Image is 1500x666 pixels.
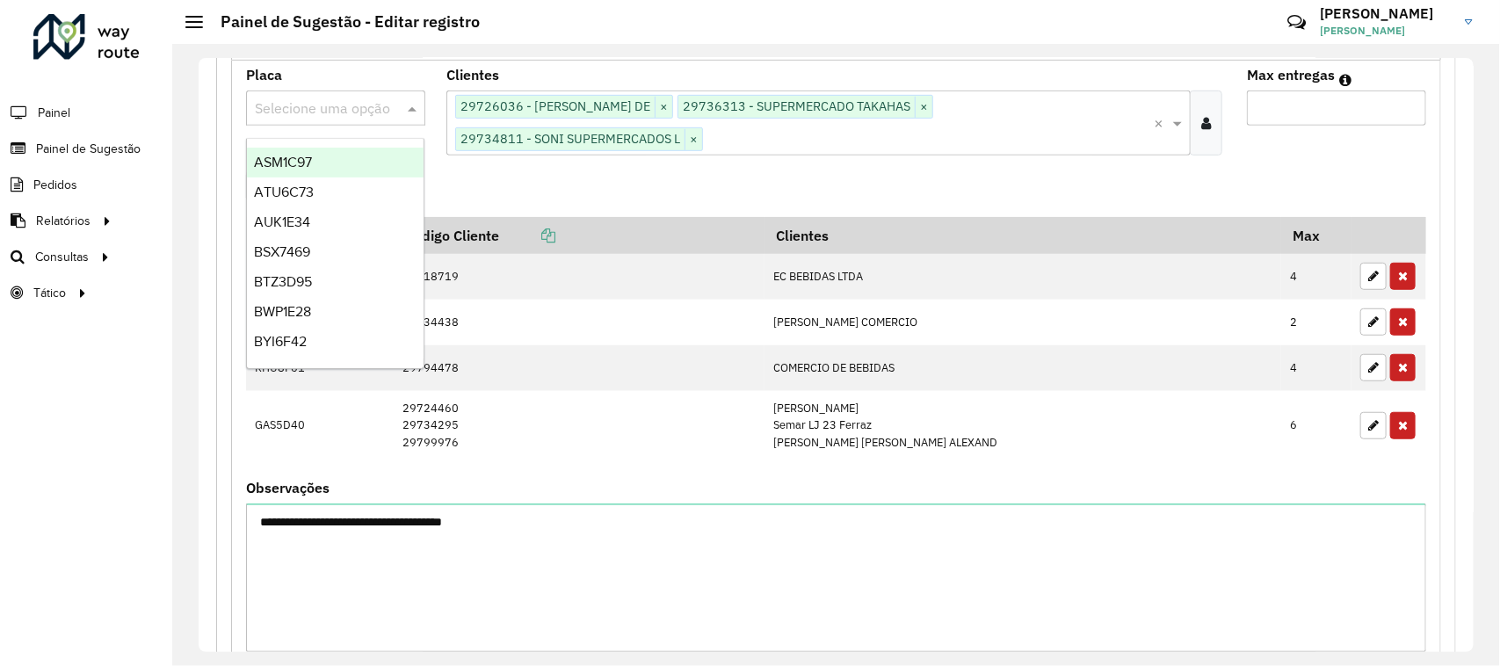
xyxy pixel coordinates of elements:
span: ASM1C97 [254,155,312,170]
h3: [PERSON_NAME] [1320,5,1452,22]
span: × [685,129,702,150]
span: 29734811 - SONI SUPERMERCADOS L [456,128,685,149]
td: EC BEBIDAS LTDA [764,254,1281,300]
span: BTZ3D95 [254,274,312,289]
td: GAS5D40 [246,391,393,460]
td: COMERCIO DE BEBIDAS [764,345,1281,391]
span: 29736313 - SUPERMERCADO TAKAHAS [678,96,915,117]
span: Pedidos [33,176,77,194]
em: Máximo de clientes que serão colocados na mesma rota com os clientes informados [1339,73,1351,87]
th: Max [1281,217,1351,254]
a: Contato Rápido [1278,4,1315,41]
td: 2 [1281,300,1351,345]
span: Painel [38,104,70,122]
span: Clear all [1154,112,1169,134]
label: Max entregas [1247,64,1335,85]
span: BYI6F42 [254,334,307,349]
span: 29726036 - [PERSON_NAME] DE [456,96,655,117]
span: Tático [33,284,66,302]
span: Relatórios [36,212,91,230]
span: × [915,97,932,118]
td: 29724460 29734295 29799976 [393,391,764,460]
td: 6 [1281,391,1351,460]
td: 29734438 [393,300,764,345]
span: BSX7469 [254,244,310,259]
td: RHU8F61 [246,345,393,391]
ng-dropdown-panel: Options list [246,138,424,369]
span: ATU6C73 [254,185,314,199]
td: [PERSON_NAME] Semar LJ 23 Ferraz [PERSON_NAME] [PERSON_NAME] ALEXAND [764,391,1281,460]
td: 29794478 [393,345,764,391]
label: Clientes [446,64,499,85]
label: Placa [246,64,282,85]
span: × [655,97,672,118]
span: Consultas [35,248,89,266]
td: 4 [1281,254,1351,300]
a: Copiar [499,227,555,244]
label: Observações [246,477,330,498]
h2: Painel de Sugestão - Editar registro [203,12,480,32]
td: [PERSON_NAME] COMERCIO [764,300,1281,345]
td: 4 [1281,345,1351,391]
span: [PERSON_NAME] [1320,23,1452,39]
th: Código Cliente [393,217,764,254]
span: BWP1E28 [254,304,311,319]
span: AUK1E34 [254,214,310,229]
td: 29718719 [393,254,764,300]
span: Painel de Sugestão [36,140,141,158]
th: Clientes [764,217,1281,254]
